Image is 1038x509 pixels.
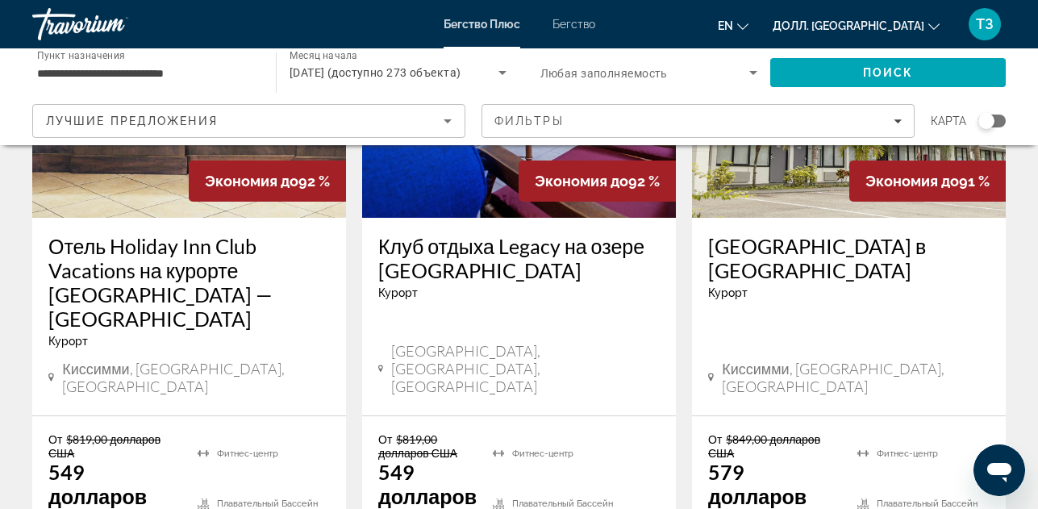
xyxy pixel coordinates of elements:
[964,7,1006,41] button: Пользовательское меню
[718,14,748,37] button: Изменить язык
[512,499,613,509] ya-tr-span: Плавательный Бассейн
[519,161,676,202] div: 92 %
[976,15,994,32] ya-tr-span: ТЗ
[708,286,748,299] ya-tr-span: Курорт
[481,104,915,138] button: Фильтры
[708,234,926,282] ya-tr-span: [GEOGRAPHIC_DATA] в [GEOGRAPHIC_DATA]
[708,432,820,460] ya-tr-span: $849,00 долларов США
[298,173,330,190] ya-tr-span: 92 %
[290,50,357,61] ya-tr-span: Месяц начала
[37,64,255,83] input: Выберите пункт назначения
[718,19,733,32] ya-tr-span: en
[877,499,978,509] ya-tr-span: Плавательный Бассейн
[512,449,573,459] ya-tr-span: Фитнес-центр
[865,173,959,190] ya-tr-span: Экономия до
[773,14,940,37] button: Изменить валюту
[535,173,628,190] span: Экономия до
[444,18,520,31] a: Бегство Плюс
[863,66,914,79] span: Поиск
[46,115,218,127] ya-tr-span: Лучшие Предложения
[62,360,284,395] ya-tr-span: Киссимми, [GEOGRAPHIC_DATA], [GEOGRAPHIC_DATA]
[959,173,990,190] ya-tr-span: 91 %
[205,173,298,190] ya-tr-span: Экономия до
[378,432,392,446] ya-tr-span: От
[48,335,88,348] ya-tr-span: Курорт
[391,342,540,395] ya-tr-span: [GEOGRAPHIC_DATA], [GEOGRAPHIC_DATA], [GEOGRAPHIC_DATA]
[708,432,722,446] ya-tr-span: От
[48,234,330,331] a: Отель Holiday Inn Club Vacations на курорте [GEOGRAPHIC_DATA] — [GEOGRAPHIC_DATA]
[46,111,452,131] mat-select: Сортировать по
[494,115,564,127] span: Фильтры
[378,234,644,282] ya-tr-span: Клуб отдыха Legacy на озере [GEOGRAPHIC_DATA]
[217,449,278,459] ya-tr-span: Фитнес-центр
[378,234,660,282] a: Клуб отдыха Legacy на озере [GEOGRAPHIC_DATA]
[37,49,125,60] ya-tr-span: Пункт назначения
[973,444,1025,496] iframe: Кнопка запуска окна обмена сообщениями
[48,432,160,460] ya-tr-span: $819,00 долларов США
[552,18,595,31] a: Бегство
[770,58,1006,87] button: Поиск
[877,449,938,459] ya-tr-span: Фитнес-центр
[378,432,457,460] ya-tr-span: $819,00 долларов США
[32,3,194,45] a: Травориум
[48,234,273,331] ya-tr-span: Отель Holiday Inn Club Vacations на курорте [GEOGRAPHIC_DATA] — [GEOGRAPHIC_DATA]
[217,499,318,509] ya-tr-span: Плавательный Бассейн
[378,286,418,299] ya-tr-span: Курорт
[290,66,461,79] ya-tr-span: [DATE] (доступно 273 объекта)
[540,67,668,80] ya-tr-span: Любая заполняемость
[931,115,966,127] ya-tr-span: Карта
[722,360,944,395] ya-tr-span: Киссимми, [GEOGRAPHIC_DATA], [GEOGRAPHIC_DATA]
[773,19,924,32] ya-tr-span: Долл. [GEOGRAPHIC_DATA]
[708,234,990,282] a: [GEOGRAPHIC_DATA] в [GEOGRAPHIC_DATA]
[48,432,62,446] ya-tr-span: От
